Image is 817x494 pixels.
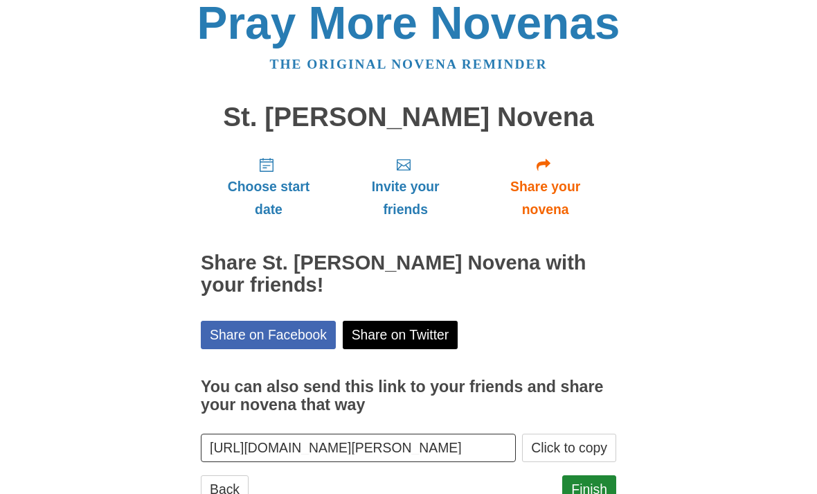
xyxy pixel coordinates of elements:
a: Choose start date [201,145,336,228]
span: Choose start date [215,175,323,221]
h1: St. [PERSON_NAME] Novena [201,103,616,132]
a: The original novena reminder [270,57,548,71]
a: Share your novena [474,145,616,228]
a: Share on Facebook [201,321,336,349]
h2: Share St. [PERSON_NAME] Novena with your friends! [201,252,616,297]
a: Invite your friends [336,145,474,228]
button: Click to copy [522,434,616,462]
h3: You can also send this link to your friends and share your novena that way [201,378,616,414]
span: Invite your friends [350,175,460,221]
a: Share on Twitter [343,321,458,349]
span: Share your novena [488,175,602,221]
